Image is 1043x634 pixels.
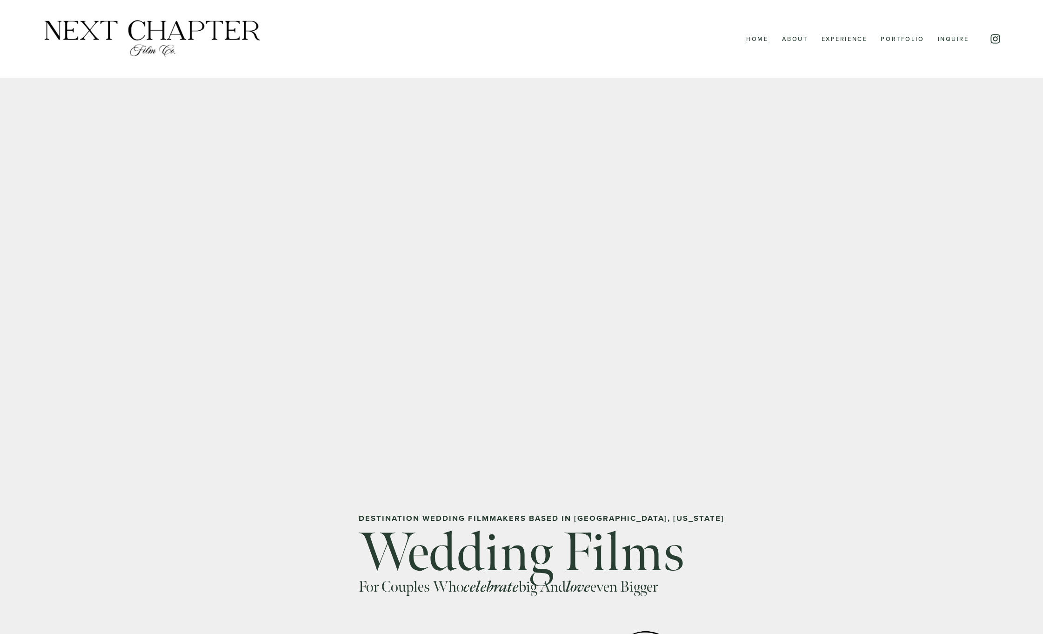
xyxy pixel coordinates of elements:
a: Home [746,33,768,45]
a: Portfolio [881,33,924,45]
a: About [782,33,808,45]
span: Wedding Films [359,519,685,586]
a: Instagram [990,33,1001,45]
a: Experience [822,33,868,45]
em: love [566,577,590,596]
img: Next Chapter Film Co. [42,19,263,59]
span: For couples who big and even bigger [359,577,658,596]
strong: Destination wedding Filmmakers Based in [GEOGRAPHIC_DATA], [US_STATE] [359,513,724,524]
em: celebrate [464,577,519,596]
a: Inquire [938,33,969,45]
